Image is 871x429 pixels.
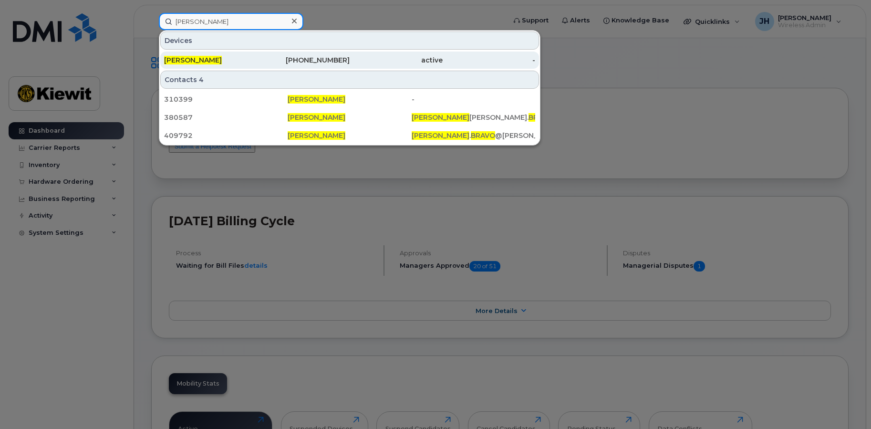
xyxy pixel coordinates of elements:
div: 409792 [164,131,288,140]
div: - [443,55,536,65]
span: [PERSON_NAME] [412,131,469,140]
div: - [412,94,535,104]
div: active [350,55,443,65]
div: [PERSON_NAME]. @[PERSON_NAME][DOMAIN_NAME] [412,113,535,122]
div: Devices [160,31,539,50]
span: [PERSON_NAME] [288,95,345,104]
div: 310399 [164,94,288,104]
iframe: Messenger Launcher [830,387,864,422]
div: . @[PERSON_NAME][DOMAIN_NAME] [412,131,535,140]
a: 409792[PERSON_NAME][PERSON_NAME].BRAVO@[PERSON_NAME][DOMAIN_NAME] [160,127,539,144]
span: [PERSON_NAME] [164,56,222,64]
div: Contacts [160,71,539,89]
span: [PERSON_NAME] [288,113,345,122]
span: BRAVO [471,131,495,140]
a: 380587[PERSON_NAME][PERSON_NAME][PERSON_NAME].BRAVO@[PERSON_NAME][DOMAIN_NAME] [160,109,539,126]
span: 4 [199,75,204,84]
div: 380587 [164,113,288,122]
span: [PERSON_NAME] [412,113,469,122]
span: [PERSON_NAME] [288,131,345,140]
div: [PHONE_NUMBER] [257,55,350,65]
span: BRAVO [529,113,553,122]
a: [PERSON_NAME][PHONE_NUMBER]active- [160,52,539,69]
a: 310399[PERSON_NAME]- [160,91,539,108]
